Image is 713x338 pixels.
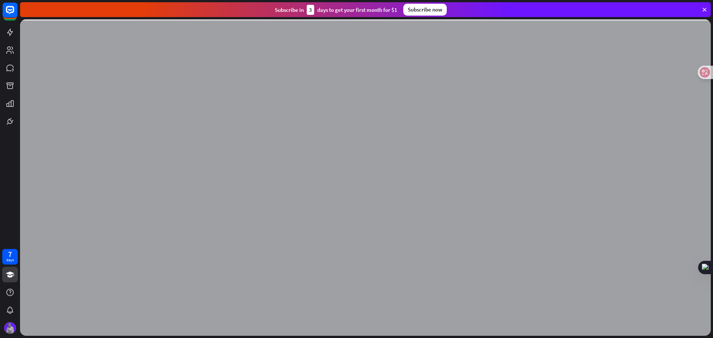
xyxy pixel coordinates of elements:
[6,257,14,263] div: days
[307,5,314,15] div: 3
[8,251,12,257] div: 7
[2,249,18,265] a: 7 days
[275,5,397,15] div: Subscribe in days to get your first month for $1
[403,4,447,16] div: Subscribe now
